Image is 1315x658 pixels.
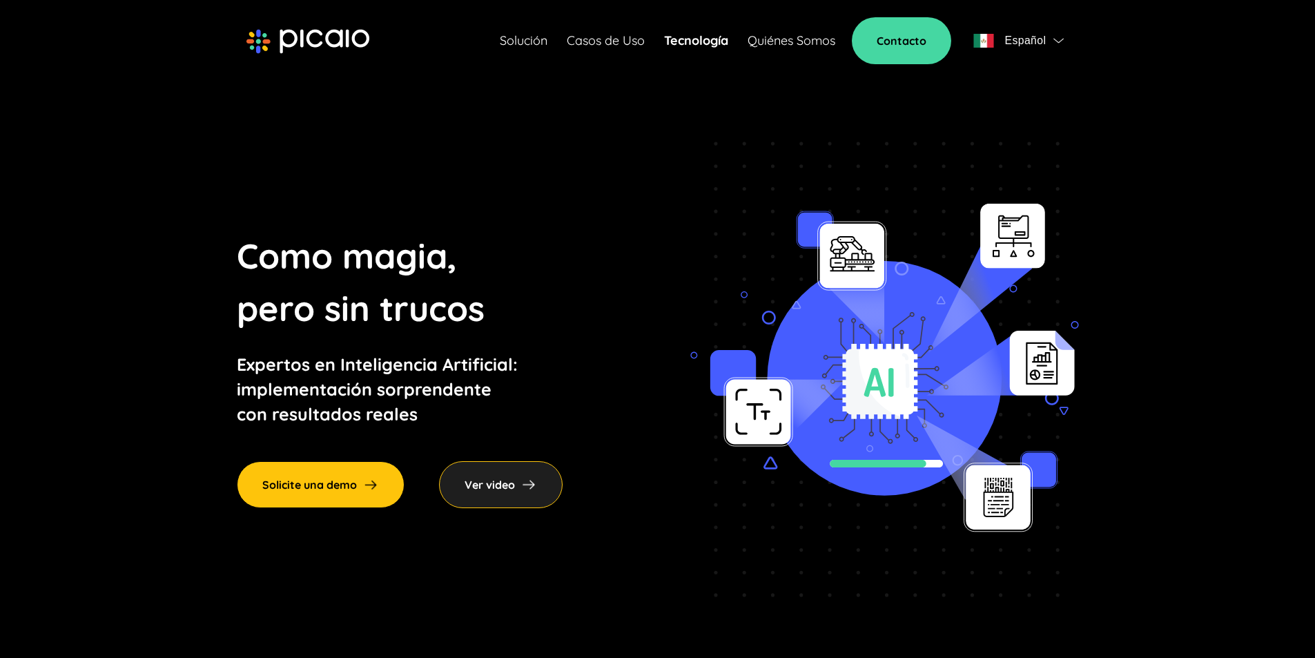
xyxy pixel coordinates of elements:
[362,476,379,493] img: arrow-right
[237,461,405,508] a: Solicite una demo
[1004,31,1046,50] span: Español
[237,352,563,427] p: Expertos en Inteligencia Artificial: implementación sorprendente con resultados reales
[237,230,563,335] p: Como magia, pero sin trucos
[852,17,951,64] a: Contacto
[439,461,563,508] div: Ver video
[520,476,537,493] img: arrow-right
[664,31,728,50] a: Tecnología
[748,31,835,50] a: Quiénes Somos
[567,31,645,50] a: Casos de Uso
[968,27,1069,55] button: flagEspañolflag
[1053,38,1064,43] img: flag
[500,31,547,50] a: Solución
[973,34,994,48] img: flag
[690,142,1079,597] img: image
[246,29,369,54] img: picaio-logo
